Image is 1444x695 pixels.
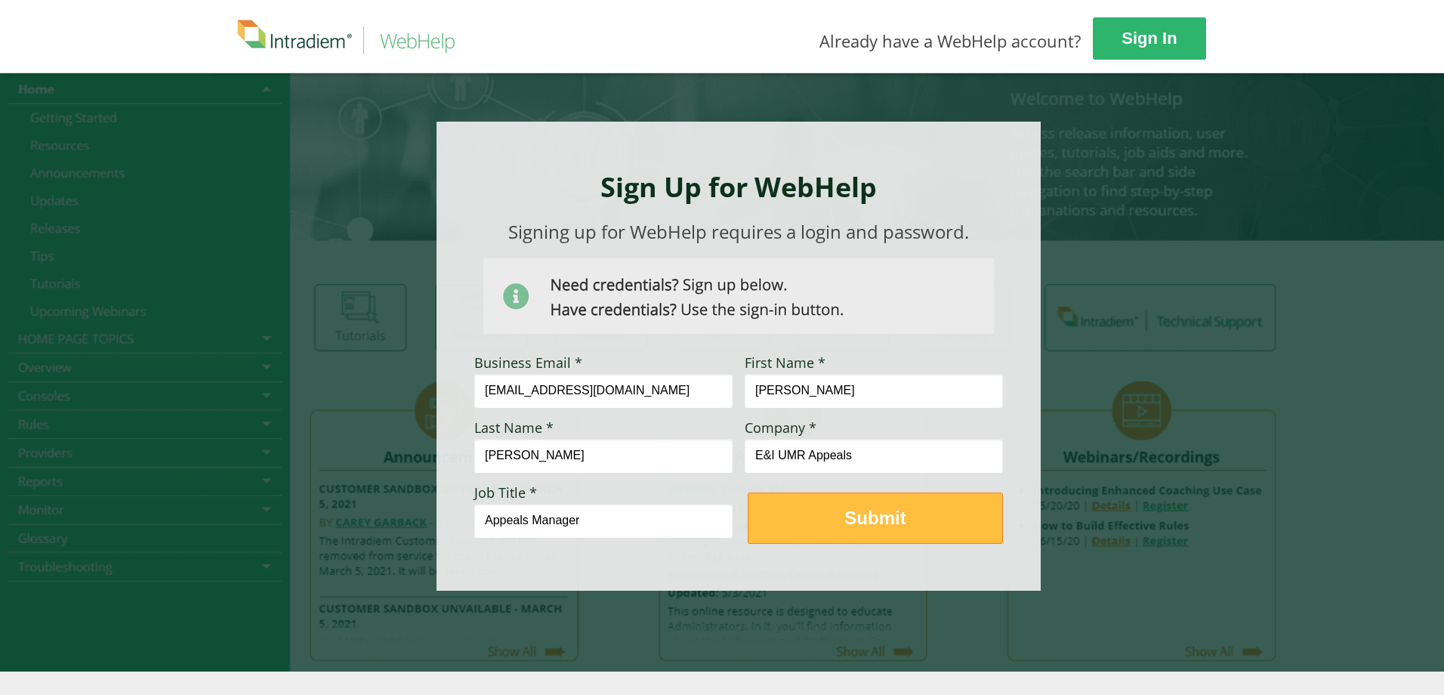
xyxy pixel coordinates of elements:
[474,483,537,502] span: Job Title *
[745,354,825,372] span: First Name *
[1093,17,1206,60] a: Sign In
[600,168,877,205] strong: Sign Up for WebHelp
[474,419,554,437] span: Last Name *
[483,258,994,334] img: Need Credentials? Sign up below. Have Credentials? Use the sign-in button.
[1122,29,1177,48] strong: Sign In
[474,354,582,372] span: Business Email *
[844,508,906,528] strong: Submit
[508,219,969,244] span: Signing up for WebHelp requires a login and password.
[745,419,816,437] span: Company *
[748,493,1003,544] button: Submit
[819,29,1081,52] span: Already have a WebHelp account?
